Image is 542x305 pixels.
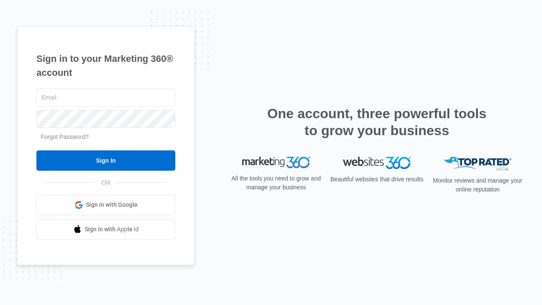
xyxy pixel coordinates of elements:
[85,225,139,234] span: Sign in with Apple Id
[430,176,525,194] p: Monitor reviews and manage your online reputation
[86,200,138,209] span: Sign in with Google
[36,195,175,215] a: Sign in with Google
[36,89,175,106] input: Email
[36,52,175,80] h1: Sign in to your Marketing 360® account
[36,219,175,240] a: Sign in with Apple Id
[343,157,411,169] img: Websites 360
[229,174,324,192] p: All the tools you need to grow and manage your business
[36,150,175,171] input: Sign In
[444,157,512,171] img: Top Rated Local
[96,178,116,187] span: OR
[329,175,424,184] p: Beautiful websites that drive results
[242,157,310,169] img: Marketing 360
[265,105,489,139] h2: One account, three powerful tools to grow your business
[41,133,89,140] a: Forgot Password?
